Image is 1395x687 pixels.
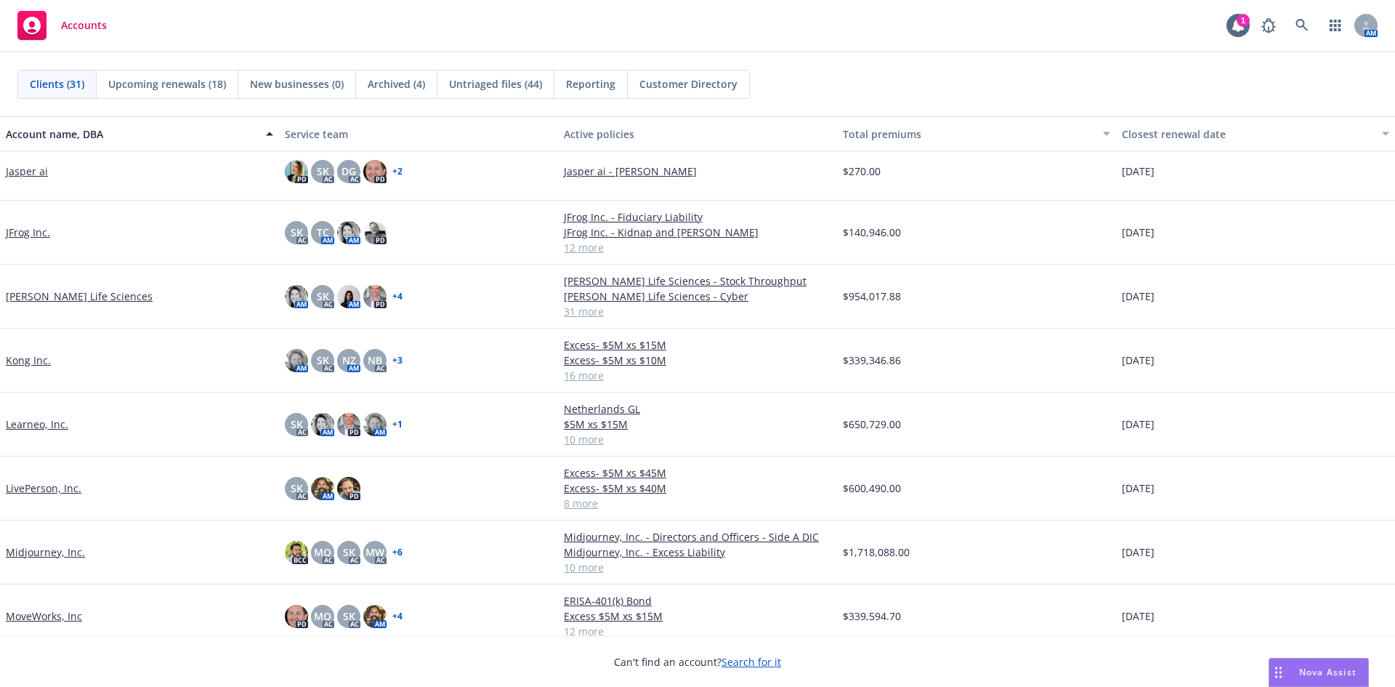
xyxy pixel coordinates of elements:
[250,76,344,92] span: New businesses (0)
[843,225,901,240] span: $140,946.00
[311,477,334,500] img: photo
[564,304,831,319] a: 31 more
[843,353,901,368] span: $339,346.86
[564,289,831,304] a: [PERSON_NAME] Life Sciences - Cyber
[1122,225,1155,240] span: [DATE]
[291,481,303,496] span: SK
[564,545,831,560] a: Midjourney, Inc. - Excess Liability
[564,164,831,179] a: Jasper ai - [PERSON_NAME]
[363,285,387,308] img: photo
[285,605,308,628] img: photo
[1287,11,1317,40] a: Search
[1122,353,1155,368] span: [DATE]
[108,76,226,92] span: Upcoming renewals (18)
[564,593,831,608] a: ERISA-401(k) Bond
[558,116,837,151] button: Active policies
[317,225,329,240] span: TC
[1299,666,1356,678] span: Nova Assist
[392,612,403,621] a: + 4
[843,417,901,432] span: $650,729.00
[317,164,329,179] span: SK
[1321,11,1350,40] a: Switch app
[1122,481,1155,496] span: [DATE]
[1122,126,1373,142] div: Closest renewal date
[614,654,781,670] span: Can't find an account?
[564,624,831,639] a: 12 more
[6,545,85,560] a: Midjourney, Inc.
[311,413,334,436] img: photo
[564,608,831,624] a: Excess $5M xs $15M
[341,164,356,179] span: DG
[392,420,403,429] a: + 1
[285,349,308,372] img: photo
[6,126,257,142] div: Account name, DBA
[30,76,84,92] span: Clients (31)
[342,353,356,368] span: NZ
[317,289,329,304] span: SK
[564,273,831,289] a: [PERSON_NAME] Life Sciences - Stock Throughput
[6,225,50,240] a: JFrog Inc.
[6,417,68,432] a: Learneo, Inc.
[564,353,831,368] a: Excess- $5M xs $10M
[1122,289,1155,304] span: [DATE]
[564,465,831,481] a: Excess- $5M xs $45M
[279,116,558,151] button: Service team
[343,545,355,560] span: SK
[843,608,901,624] span: $339,594.70
[843,164,881,179] span: $270.00
[1122,164,1155,179] span: [DATE]
[1254,11,1283,40] a: Report a Bug
[6,164,48,179] a: Jasper ai
[285,285,308,308] img: photo
[61,20,107,31] span: Accounts
[1116,116,1395,151] button: Closest renewal date
[337,285,360,308] img: photo
[291,225,303,240] span: SK
[363,221,387,244] img: photo
[317,353,329,368] span: SK
[564,432,831,447] a: 10 more
[363,605,387,628] img: photo
[363,413,387,436] img: photo
[843,126,1094,142] div: Total premiums
[368,76,425,92] span: Archived (4)
[285,160,308,183] img: photo
[392,292,403,301] a: + 4
[368,353,382,368] span: NB
[566,76,615,92] span: Reporting
[449,76,542,92] span: Untriaged files (44)
[343,608,355,624] span: SK
[291,417,303,432] span: SK
[392,356,403,365] a: + 3
[564,225,831,240] a: JFrog Inc. - Kidnap and [PERSON_NAME]
[1122,608,1155,624] span: [DATE]
[564,417,831,432] a: $5M xs $15M
[564,529,831,545] a: Midjourney, Inc. - Directors and Officers - Side A DIC
[564,337,831,353] a: Excess- $5M xs $15M
[1122,545,1155,560] span: [DATE]
[1269,658,1369,687] button: Nova Assist
[564,560,831,575] a: 10 more
[1122,417,1155,432] span: [DATE]
[564,126,831,142] div: Active policies
[314,545,331,560] span: MQ
[285,541,308,564] img: photo
[392,548,403,557] a: + 6
[6,353,51,368] a: Kong Inc.
[564,481,831,496] a: Excess- $5M xs $40M
[564,240,831,255] a: 12 more
[365,545,384,560] span: MW
[639,76,737,92] span: Customer Directory
[337,413,360,436] img: photo
[1269,659,1287,686] div: Drag to move
[392,167,403,176] a: + 2
[314,608,331,624] span: MQ
[6,481,81,496] a: LivePerson, Inc.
